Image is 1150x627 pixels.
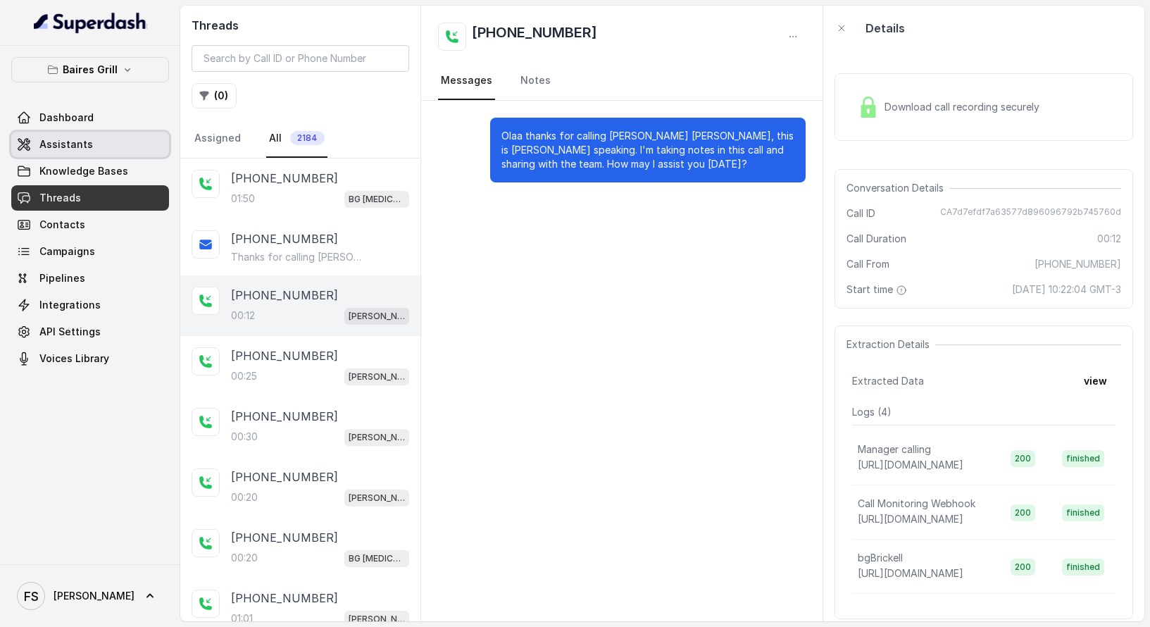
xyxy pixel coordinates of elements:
p: [PHONE_NUMBER] [231,529,338,546]
p: Details [865,20,905,37]
span: [URL][DOMAIN_NAME] [858,567,963,579]
span: [URL][DOMAIN_NAME] [858,513,963,525]
p: [PHONE_NUMBER] [231,230,338,247]
span: Call ID [846,206,875,221]
button: (0) [192,83,237,108]
span: Dashboard [39,111,94,125]
p: Baires Grill [63,61,118,78]
a: Integrations [11,292,169,318]
a: Dashboard [11,105,169,130]
p: Olaa thanks for calling [PERSON_NAME] [PERSON_NAME], this is [PERSON_NAME] speaking. I'm taking n... [501,129,794,171]
a: API Settings [11,319,169,344]
span: Campaigns [39,244,95,259]
p: 01:50 [231,192,255,206]
span: Voices Library [39,352,109,366]
p: [PHONE_NUMBER] [231,170,338,187]
span: 200 [1011,450,1035,467]
span: finished [1062,559,1104,576]
span: API Settings [39,325,101,339]
a: [PERSON_NAME] [11,576,169,616]
p: BG [MEDICAL_DATA] [349,552,405,566]
span: Extracted Data [852,374,924,388]
a: Voices Library [11,346,169,371]
p: [PHONE_NUMBER] [231,347,338,364]
span: Assistants [39,137,93,151]
span: Contacts [39,218,85,232]
p: [PERSON_NAME] [349,309,405,323]
button: view [1075,368,1115,394]
p: 00:20 [231,551,258,565]
a: Assistants [11,132,169,157]
p: BG [MEDICAL_DATA] [349,192,405,206]
span: Call Duration [846,232,906,246]
p: 00:20 [231,490,258,504]
span: finished [1062,504,1104,521]
span: Call From [846,257,889,271]
span: [URL][DOMAIN_NAME] [858,459,963,471]
span: 00:12 [1097,232,1121,246]
p: Manager calling [858,442,931,457]
p: 00:30 [231,430,258,444]
h2: [PHONE_NUMBER] [472,23,597,51]
span: 200 [1011,559,1035,576]
span: Conversation Details [846,181,949,195]
span: Integrations [39,298,101,312]
p: 00:25 [231,369,257,383]
a: Contacts [11,212,169,237]
span: Download call recording securely [885,100,1045,114]
span: 2184 [290,131,325,145]
span: Start time [846,283,910,297]
span: Threads [39,191,81,205]
span: Pipelines [39,271,85,285]
p: [PHONE_NUMBER] [231,468,338,485]
p: 01:01 [231,612,253,626]
p: [PHONE_NUMBER] [231,408,338,425]
a: Notes [518,62,554,100]
span: Knowledge Bases [39,164,128,178]
a: Campaigns [11,239,169,264]
p: [PERSON_NAME] [349,491,405,505]
text: FS [24,589,39,604]
span: Extraction Details [846,337,935,352]
p: [PERSON_NAME] [349,612,405,626]
span: [PERSON_NAME] [54,589,135,603]
span: finished [1062,450,1104,467]
span: CA7d7efdf7a63577d896096792b745760d [940,206,1121,221]
p: bgBrickell [858,551,903,565]
p: [PERSON_NAME] [349,430,405,445]
img: Lock Icon [858,97,879,118]
p: Call Monitoring Webhook [858,497,975,511]
a: Messages [438,62,495,100]
span: [DATE] 10:22:04 GMT-3 [1012,283,1121,297]
p: [PHONE_NUMBER] [231,287,338,304]
p: baseExtractions [858,605,934,619]
input: Search by Call ID or Phone Number [192,45,409,72]
a: All2184 [266,120,327,158]
nav: Tabs [192,120,409,158]
h2: Threads [192,17,409,34]
p: [PHONE_NUMBER] [231,590,338,607]
p: Thanks for calling [PERSON_NAME] Grill [MEDICAL_DATA]! Complete this form for any type of inquiry... [231,250,366,264]
a: Pipelines [11,266,169,291]
button: Baires Grill [11,57,169,82]
nav: Tabs [438,62,805,100]
p: [PERSON_NAME] [349,370,405,384]
p: Logs ( 4 ) [852,405,1115,419]
p: 00:12 [231,309,255,323]
span: 200 [1011,504,1035,521]
span: [PHONE_NUMBER] [1035,257,1121,271]
a: Threads [11,185,169,211]
a: Assigned [192,120,244,158]
a: Knowledge Bases [11,159,169,184]
img: light.svg [34,11,147,34]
